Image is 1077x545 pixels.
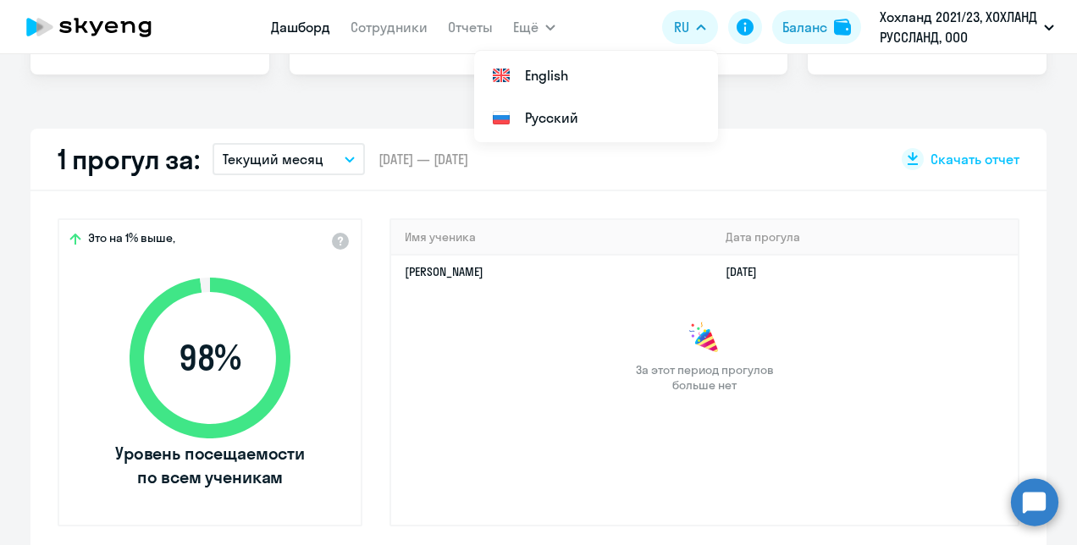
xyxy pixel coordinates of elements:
[491,65,511,85] img: English
[271,19,330,36] a: Дашборд
[712,220,1018,255] th: Дата прогула
[391,220,712,255] th: Имя ученика
[674,17,689,37] span: RU
[513,10,555,44] button: Ещё
[223,149,323,169] p: Текущий месяц
[931,150,1019,168] span: Скачать отчет
[871,7,1063,47] button: Хохланд 2021/23, ХОХЛАНД РУССЛАНД, ООО
[688,322,721,355] img: congrats
[351,19,428,36] a: Сотрудники
[88,230,175,250] span: Это на 1% выше,
[213,143,365,175] button: Текущий месяц
[782,17,827,37] div: Баланс
[633,362,776,393] span: За этот период прогулов больше нет
[448,19,493,36] a: Отчеты
[834,19,851,36] img: balance
[880,7,1037,47] p: Хохланд 2021/23, ХОХЛАНД РУССЛАНД, ООО
[513,17,538,37] span: Ещё
[58,142,199,176] h2: 1 прогул за:
[113,338,307,378] span: 98 %
[662,10,718,44] button: RU
[491,107,511,128] img: Русский
[378,150,468,168] span: [DATE] — [DATE]
[772,10,861,44] button: Балансbalance
[113,442,307,489] span: Уровень посещаемости по всем ученикам
[474,51,718,142] ul: Ещё
[405,264,483,279] a: [PERSON_NAME]
[726,264,770,279] a: [DATE]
